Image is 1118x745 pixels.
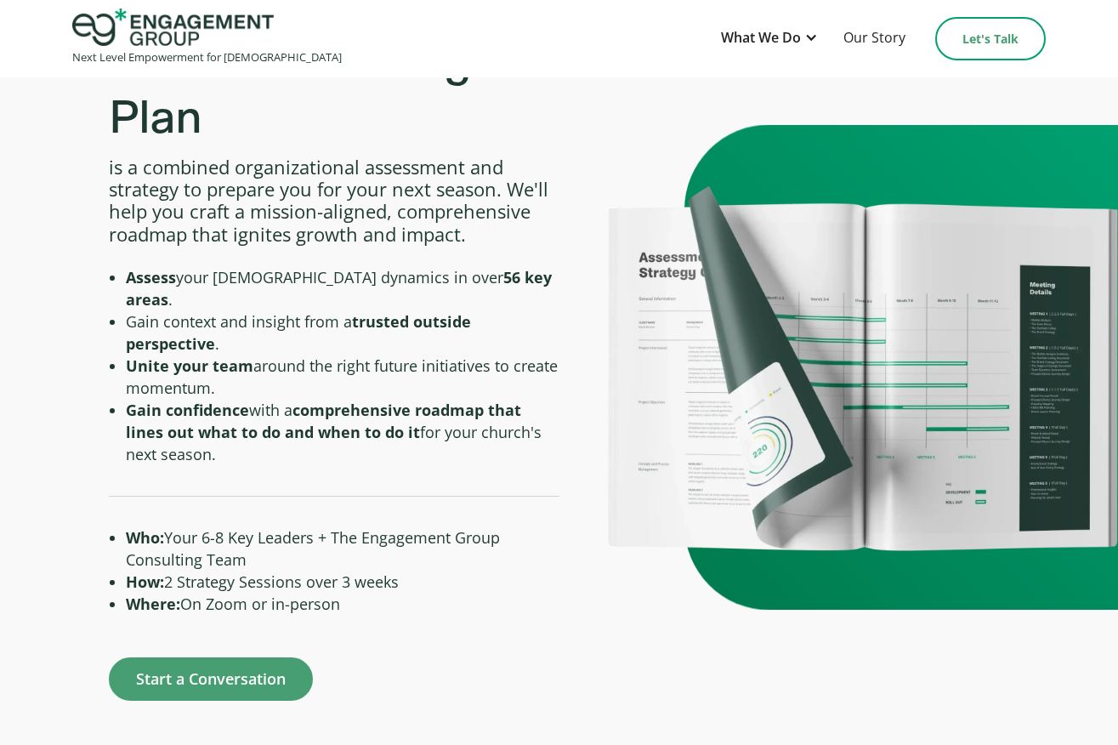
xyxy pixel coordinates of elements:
a: Start a Conversation [109,657,313,701]
a: home [72,9,342,69]
li: 2 Strategy Sessions over 3 weeks [126,571,559,593]
li: your [DEMOGRAPHIC_DATA] dynamics in over . [126,266,559,310]
strong: Assess [126,267,176,287]
li: Your 6-8 Key Leaders + The Engagement Group Consulting Team [126,526,559,571]
strong: 56 key areas [126,267,552,310]
strong: How: [126,572,164,592]
img: Engagement Group Logo Icon [72,9,274,46]
strong: trusted outside perspective [126,311,471,354]
strong: Unite your team [126,355,253,376]
strong: Who: [126,527,164,548]
li: Gain context and insight from a . [126,310,559,355]
li: around the right future initiatives to create momentum. [126,355,559,399]
li: with a for your church's next season. ‍ [126,399,559,487]
strong: Gain confidence [126,400,249,420]
div: What We Do [721,26,801,49]
strong: comprehensive roadmap that lines out what to do and when to do it [126,400,521,442]
div: Next Level Empowerment for [DEMOGRAPHIC_DATA] [72,46,342,69]
span: Organization [341,69,425,88]
a: Our Story [835,18,914,60]
strong: Where: [126,594,180,614]
div: What We Do [712,18,826,60]
h3: The 360° Strategic Plan [109,35,559,147]
a: Let's Talk [935,17,1046,60]
li: On Zoom or in-person [126,593,559,615]
img: A printed document showcasing a plan that covers a full 360 degree assessment in 56 key areas of ... [608,185,1118,551]
p: is a combined organizational assessment and strategy to prepare you for your next season. We'll h... [109,156,559,246]
span: Phone number [341,139,438,157]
